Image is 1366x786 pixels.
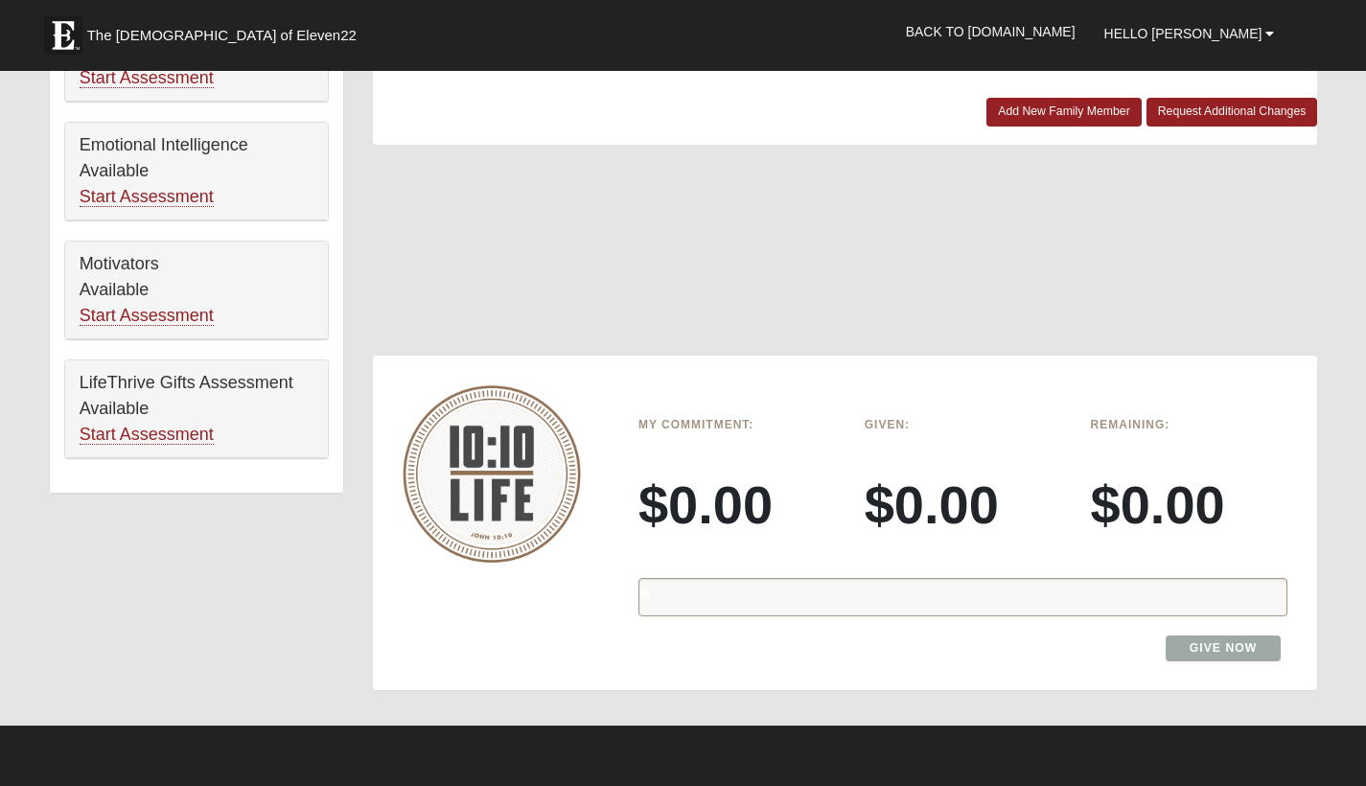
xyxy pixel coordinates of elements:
span: The [DEMOGRAPHIC_DATA] of Eleven22 [87,26,357,45]
img: Eleven22 logo [44,16,82,55]
div: Emotional Intelligence Available [65,123,328,220]
a: Start Assessment [80,187,214,207]
a: Request Additional Changes [1146,98,1318,126]
div: Motivators Available [65,242,328,339]
h3: $0.00 [638,473,836,537]
a: Back to [DOMAIN_NAME] [891,8,1090,56]
div: LifeThrive Gifts Assessment Available [65,360,328,458]
h3: $0.00 [865,473,1062,537]
span: Hello [PERSON_NAME] [1104,26,1262,41]
a: Hello [PERSON_NAME] [1090,10,1289,58]
a: Add New Family Member [986,98,1142,126]
a: Give Now [1166,636,1282,661]
a: Start Assessment [80,425,214,445]
h6: Remaining: [1091,418,1288,431]
h6: Given: [865,418,1062,431]
a: Start Assessment [80,306,214,326]
h3: $0.00 [1091,473,1288,537]
a: Start Assessment [80,68,214,88]
a: The [DEMOGRAPHIC_DATA] of Eleven22 [35,7,418,55]
h6: My Commitment: [638,418,836,431]
img: 10-10-Life-logo-round-no-scripture.png [403,385,581,563]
